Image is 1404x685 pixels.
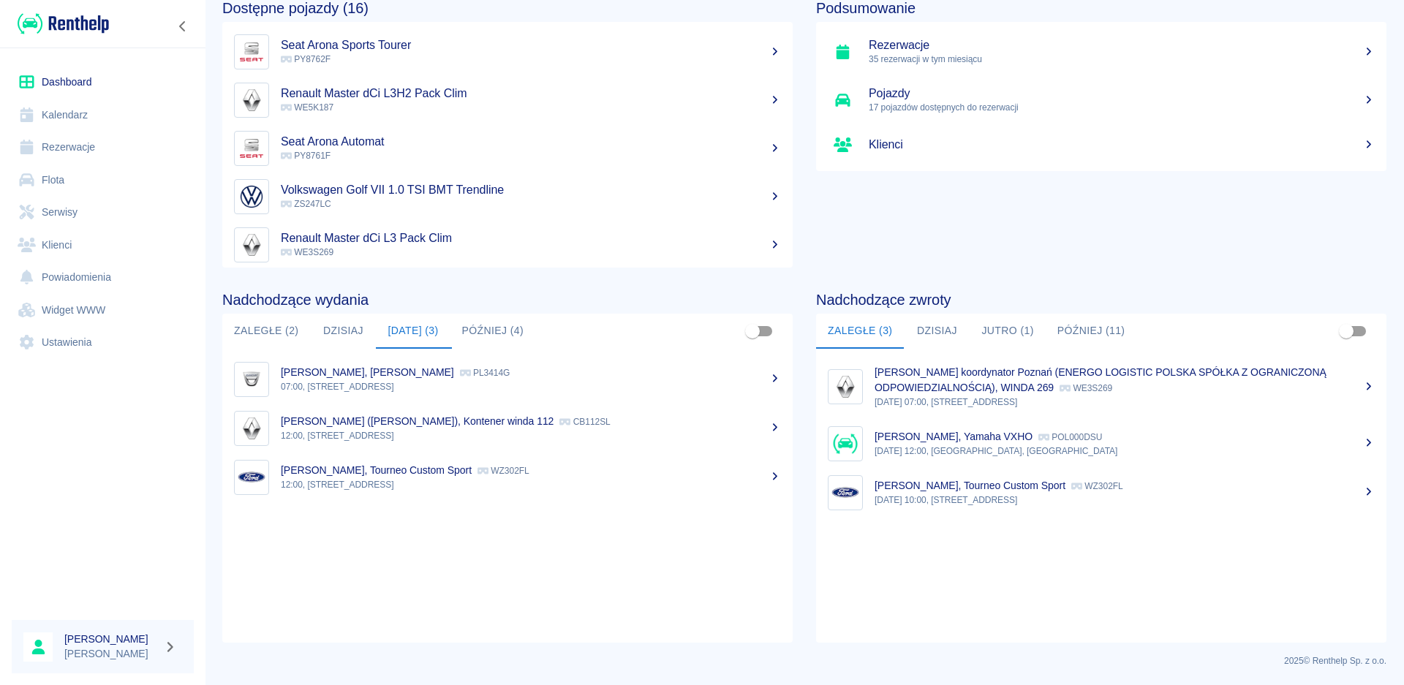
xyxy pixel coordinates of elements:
p: 17 pojazdów dostępnych do rezerwacji [869,101,1375,114]
p: 12:00, [STREET_ADDRESS] [281,429,781,442]
p: [PERSON_NAME] [64,646,158,662]
h5: Klienci [869,137,1375,152]
img: Image [831,479,859,507]
h5: Rezerwacje [869,38,1375,53]
span: WE5K187 [281,102,333,113]
a: Widget WWW [12,294,194,327]
p: 07:00, [STREET_ADDRESS] [281,380,781,393]
p: WE3S269 [1060,383,1112,393]
p: [PERSON_NAME] koordynator Poznań (ENERGO LOGISTIC POLSKA SPÓŁKA Z OGRANICZONĄ ODPOWIEDZIALNOŚCIĄ)... [875,366,1326,393]
a: Image[PERSON_NAME], [PERSON_NAME] PL3414G07:00, [STREET_ADDRESS] [222,355,793,404]
a: Klienci [12,229,194,262]
p: [DATE] 12:00, [GEOGRAPHIC_DATA], [GEOGRAPHIC_DATA] [875,444,1375,458]
a: Dashboard [12,66,194,99]
img: Image [238,366,265,393]
span: Pokaż przypisane tylko do mnie [1332,317,1360,345]
a: Image[PERSON_NAME] koordynator Poznań (ENERGO LOGISTIC POLSKA SPÓŁKA Z OGRANICZONĄ ODPOWIEDZIALNO... [816,355,1386,419]
p: 2025 © Renthelp Sp. z o.o. [222,654,1386,667]
a: ImageRenault Master dCi L3 Pack Clim WE3S269 [222,221,793,269]
span: PY8761F [281,151,331,161]
p: [PERSON_NAME], Tourneo Custom Sport [875,480,1065,491]
p: WZ302FL [1071,481,1123,491]
a: Image[PERSON_NAME], Yamaha VXHO POL000DSU[DATE] 12:00, [GEOGRAPHIC_DATA], [GEOGRAPHIC_DATA] [816,419,1386,468]
a: ImageRenault Master dCi L3H2 Pack Clim WE5K187 [222,76,793,124]
h5: Pojazdy [869,86,1375,101]
img: Renthelp logo [18,12,109,36]
p: CB112SL [559,417,610,427]
img: Image [238,463,265,491]
h4: Nadchodzące zwroty [816,291,1386,309]
img: Image [238,183,265,211]
a: Pojazdy17 pojazdów dostępnych do rezerwacji [816,76,1386,124]
a: Klienci [816,124,1386,165]
h5: Volkswagen Golf VII 1.0 TSI BMT Trendline [281,183,781,197]
span: Pokaż przypisane tylko do mnie [739,317,766,345]
p: [PERSON_NAME], Tourneo Custom Sport [281,464,472,476]
p: [DATE] 10:00, [STREET_ADDRESS] [875,493,1375,507]
h5: Renault Master dCi L3 Pack Clim [281,231,781,246]
p: [PERSON_NAME] ([PERSON_NAME]), Kontener winda 112 [281,415,554,427]
button: Zwiń nawigację [172,17,194,36]
img: Image [238,38,265,66]
a: Rezerwacje [12,131,194,164]
img: Image [238,86,265,114]
p: 35 rezerwacji w tym miesiącu [869,53,1375,66]
p: 12:00, [STREET_ADDRESS] [281,478,781,491]
p: [PERSON_NAME], [PERSON_NAME] [281,366,454,378]
a: ImageSeat Arona Automat PY8761F [222,124,793,173]
p: PL3414G [460,368,510,378]
a: Serwisy [12,196,194,229]
img: Image [831,373,859,401]
a: ImageVolkswagen Golf VII 1.0 TSI BMT Trendline ZS247LC [222,173,793,221]
button: Dzisiaj [904,314,970,349]
a: ImageSeat Arona Sports Tourer PY8762F [222,28,793,76]
a: Kalendarz [12,99,194,132]
a: Flota [12,164,194,197]
a: Powiadomienia [12,261,194,294]
img: Image [238,231,265,259]
button: Zaległe (2) [222,314,310,349]
button: [DATE] (3) [376,314,450,349]
p: [DATE] 07:00, [STREET_ADDRESS] [875,396,1375,409]
button: Zaległe (3) [816,314,904,349]
span: PY8762F [281,54,331,64]
p: WZ302FL [478,466,529,476]
img: Image [238,415,265,442]
span: ZS247LC [281,199,331,209]
p: [PERSON_NAME], Yamaha VXHO [875,431,1033,442]
button: Później (11) [1046,314,1137,349]
a: Image[PERSON_NAME], Tourneo Custom Sport WZ302FL[DATE] 10:00, [STREET_ADDRESS] [816,468,1386,517]
a: Image[PERSON_NAME] ([PERSON_NAME]), Kontener winda 112 CB112SL12:00, [STREET_ADDRESS] [222,404,793,453]
h5: Seat Arona Automat [281,135,781,149]
h5: Renault Master dCi L3H2 Pack Clim [281,86,781,101]
a: Rezerwacje35 rezerwacji w tym miesiącu [816,28,1386,76]
button: Później (4) [450,314,536,349]
h5: Seat Arona Sports Tourer [281,38,781,53]
img: Image [238,135,265,162]
a: Image[PERSON_NAME], Tourneo Custom Sport WZ302FL12:00, [STREET_ADDRESS] [222,453,793,502]
a: Renthelp logo [12,12,109,36]
p: POL000DSU [1038,432,1102,442]
button: Dzisiaj [310,314,376,349]
img: Image [831,430,859,458]
h4: Nadchodzące wydania [222,291,793,309]
button: Jutro (1) [970,314,1045,349]
h6: [PERSON_NAME] [64,632,158,646]
span: WE3S269 [281,247,333,257]
a: Ustawienia [12,326,194,359]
